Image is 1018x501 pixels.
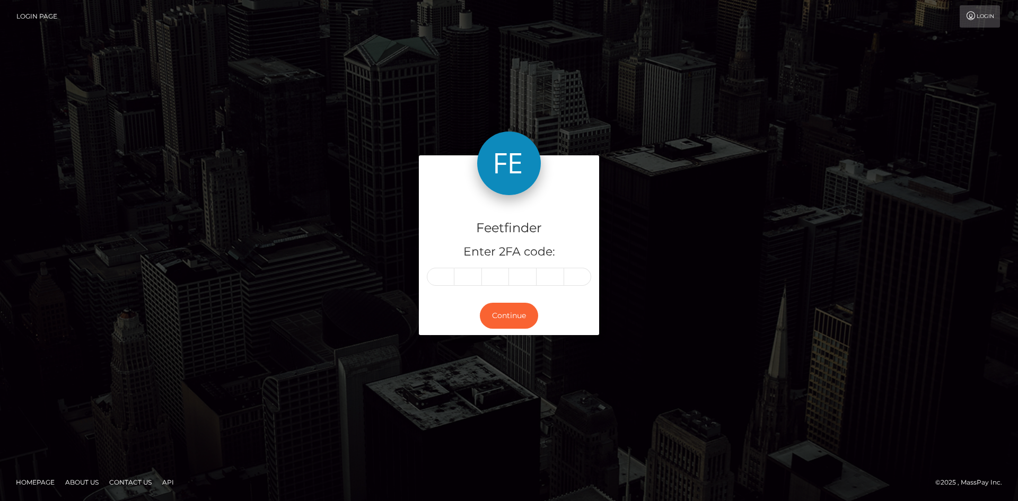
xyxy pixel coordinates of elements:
[61,474,103,490] a: About Us
[960,5,1000,28] a: Login
[477,131,541,195] img: Feetfinder
[935,477,1010,488] div: © 2025 , MassPay Inc.
[105,474,156,490] a: Contact Us
[16,5,57,28] a: Login Page
[427,219,591,238] h4: Feetfinder
[480,303,538,329] button: Continue
[12,474,59,490] a: Homepage
[158,474,178,490] a: API
[427,244,591,260] h5: Enter 2FA code:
